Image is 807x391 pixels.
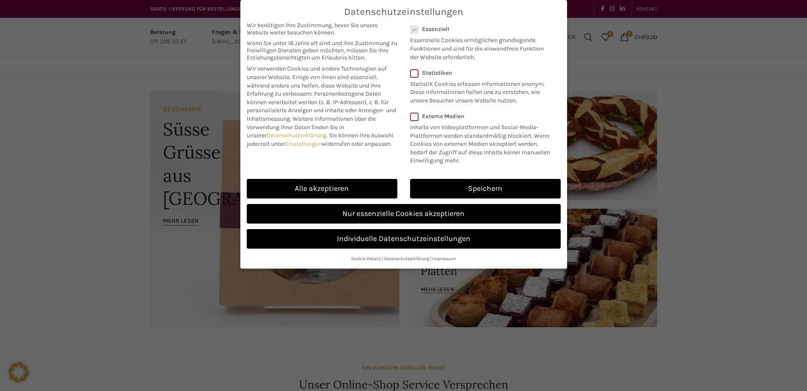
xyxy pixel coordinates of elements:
span: Weitere Informationen über die Verwendung Ihrer Daten finden Sie in unserer . [247,115,376,139]
p: Inhalte von Videoplattformen und Social-Media-Plattformen werden standardmäßig blockiert. Wenn Co... [410,120,555,165]
a: Impressum [432,256,456,261]
a: Einstellungen [285,140,322,147]
a: Alle akzeptieren [247,179,397,198]
label: Statistiken [410,69,550,76]
a: Datenschutzerklärung [384,256,429,261]
a: Nur essenzielle Cookies akzeptieren [247,204,561,224]
span: Wir benötigen Ihre Zustimmung, bevor Sie unsere Website weiter besuchen können. [247,22,397,36]
a: Speichern [410,179,561,198]
label: Essenziell [410,25,550,33]
a: Datenschutzerklärung [267,132,326,139]
span: Personenbezogene Daten können verarbeitet werden (z. B. IP-Adressen), z. B. für personalisierte A... [247,90,396,122]
span: Datenschutzeinstellungen [344,6,463,17]
span: Wir verwenden Cookies und andere Technologien auf unserer Website. Einige von ihnen sind essenzie... [247,65,387,97]
a: Cookie-Details [351,256,381,261]
span: Sie können Ihre Auswahl jederzeit unter widerrufen oder anpassen. [247,132,394,147]
label: Externe Medien [410,113,555,120]
a: Individuelle Datenschutzeinstellungen [247,229,561,249]
p: Statistik Cookies erfassen Informationen anonym. Diese Informationen helfen uns zu verstehen, wie... [410,76,550,105]
span: Wenn Sie unter 16 Jahre alt sind und Ihre Zustimmung zu freiwilligen Diensten geben möchten, müss... [247,40,397,61]
p: Essenzielle Cookies ermöglichen grundlegende Funktionen und sind für die einwandfreie Funktion de... [410,33,550,61]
